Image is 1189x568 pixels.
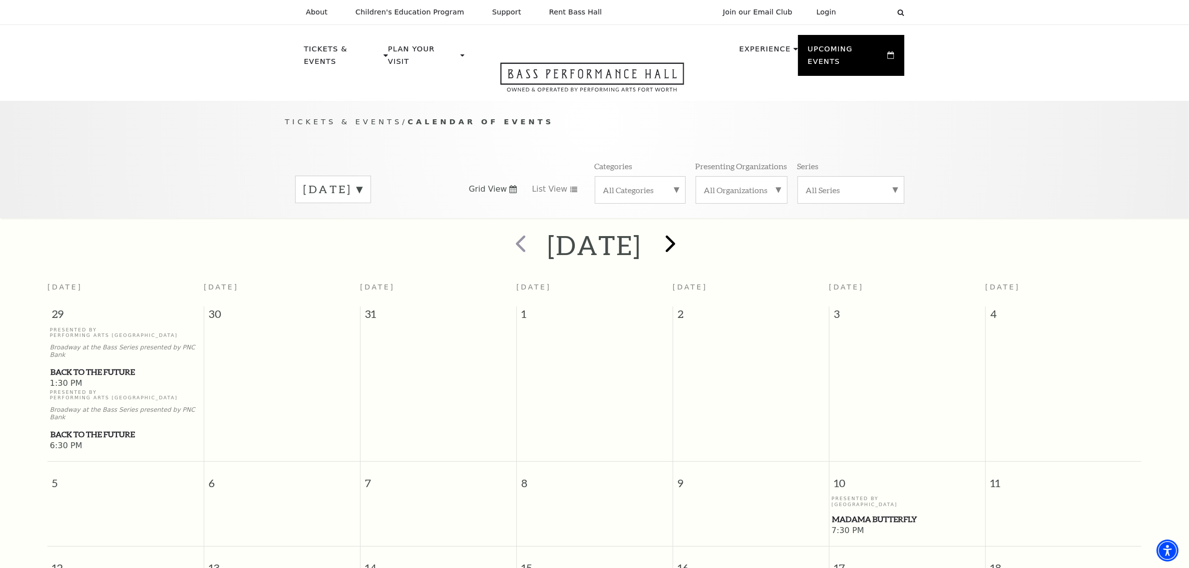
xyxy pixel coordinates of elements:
[517,462,673,496] span: 8
[831,513,983,526] a: Madama Butterfly
[50,389,201,401] p: Presented By Performing Arts [GEOGRAPHIC_DATA]
[204,283,239,291] span: [DATE]
[673,462,829,496] span: 9
[852,7,888,17] select: Select:
[501,228,538,263] button: prev
[361,306,516,326] span: 31
[360,283,395,291] span: [DATE]
[361,462,516,496] span: 7
[829,462,985,496] span: 10
[304,182,363,197] label: [DATE]
[388,43,458,73] p: Plan Your Visit
[986,306,1142,326] span: 4
[603,185,677,195] label: All Categories
[831,526,983,537] span: 7:30 PM
[356,8,464,16] p: Children's Education Program
[50,366,201,378] a: Back to the Future
[50,327,201,338] p: Presented By Performing Arts [GEOGRAPHIC_DATA]
[285,116,904,128] p: /
[595,161,633,171] p: Categories
[831,496,983,507] p: Presented By [GEOGRAPHIC_DATA]
[50,441,201,452] span: 6:30 PM
[806,185,896,195] label: All Series
[469,184,507,195] span: Grid View
[407,117,554,126] span: Calendar of Events
[696,161,788,171] p: Presenting Organizations
[47,283,82,291] span: [DATE]
[50,378,201,389] span: 1:30 PM
[517,306,673,326] span: 1
[204,306,360,326] span: 30
[285,117,402,126] span: Tickets & Events
[808,43,885,73] p: Upcoming Events
[304,43,382,73] p: Tickets & Events
[704,185,779,195] label: All Organizations
[464,62,720,101] a: Open this option
[829,283,864,291] span: [DATE]
[547,229,642,261] h2: [DATE]
[50,428,201,441] a: Back to the Future
[829,306,985,326] span: 3
[797,161,819,171] p: Series
[306,8,328,16] p: About
[50,406,201,421] p: Broadway at the Bass Series presented by PNC Bank
[50,344,201,359] p: Broadway at the Bass Series presented by PNC Bank
[47,462,204,496] span: 5
[832,513,982,526] span: Madama Butterfly
[986,462,1142,496] span: 11
[516,283,551,291] span: [DATE]
[673,306,829,326] span: 2
[204,462,360,496] span: 6
[985,283,1020,291] span: [DATE]
[673,283,708,291] span: [DATE]
[47,306,204,326] span: 29
[492,8,521,16] p: Support
[532,184,567,195] span: List View
[1157,540,1179,562] div: Accessibility Menu
[739,43,791,61] p: Experience
[549,8,602,16] p: Rent Bass Hall
[651,228,688,263] button: next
